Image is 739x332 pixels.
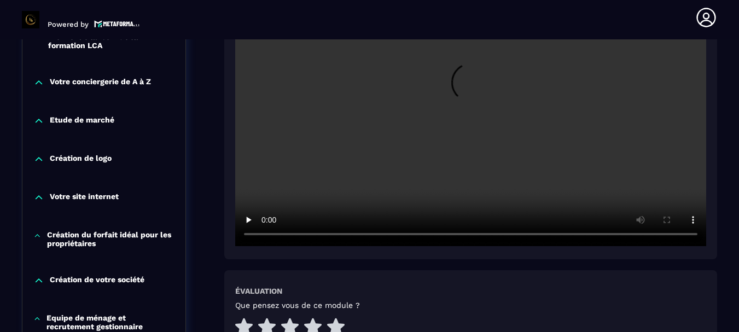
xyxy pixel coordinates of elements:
[50,192,119,203] p: Votre site internet
[50,77,151,88] p: Votre conciergerie de A à Z
[50,115,114,126] p: Etude de marché
[50,275,144,286] p: Création de votre société
[47,230,174,248] p: Création du forfait idéal pour les propriétaires
[48,32,174,50] p: Bienvenue au sein de la formation LCA
[94,19,140,28] img: logo
[50,154,112,165] p: Création de logo
[235,301,360,310] h5: Que pensez vous de ce module ?
[46,313,174,331] p: Equipe de ménage et recrutement gestionnaire
[22,11,39,28] img: logo-branding
[48,20,89,28] p: Powered by
[235,287,282,295] h6: Évaluation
